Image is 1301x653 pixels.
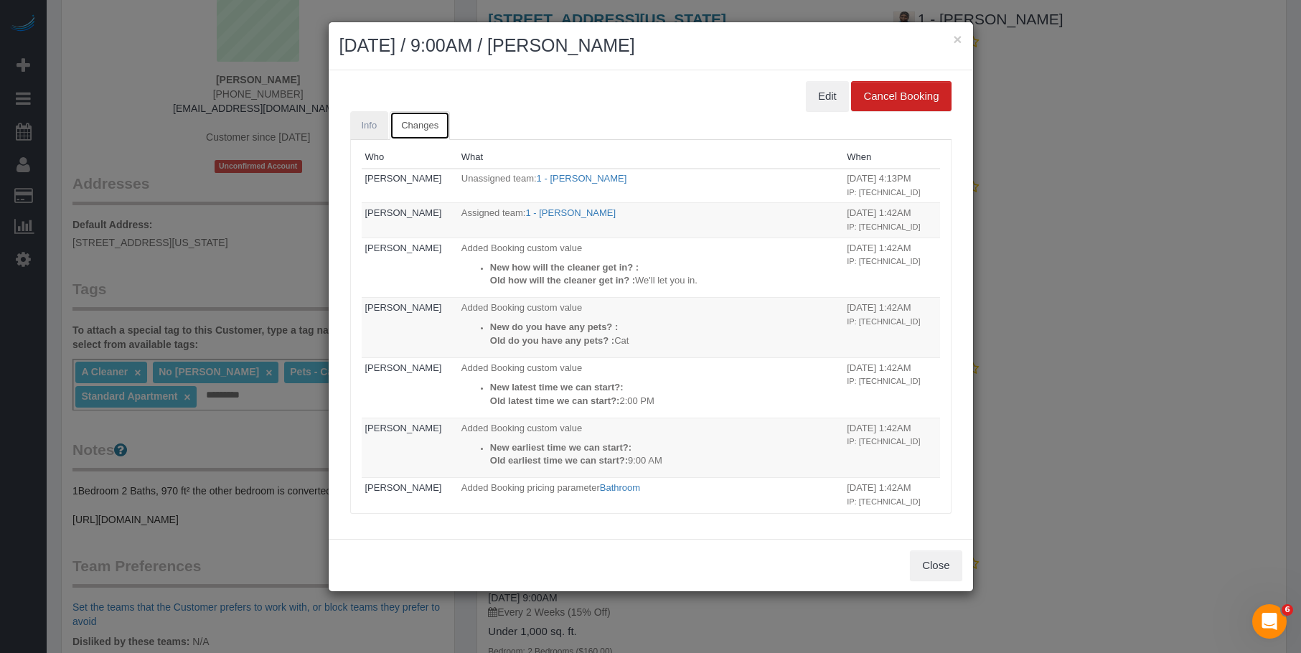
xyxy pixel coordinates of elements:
[851,81,951,111] button: Cancel Booking
[847,317,921,326] small: IP: [TECHNICAL_ID]
[490,395,840,408] p: 2:00 PM
[490,395,620,406] strong: Old latest time we can start?:
[525,207,616,218] a: 1 - [PERSON_NAME]
[401,120,438,131] span: Changes
[843,478,939,512] td: When
[461,243,582,253] span: Added Booking custom value
[843,357,939,418] td: When
[461,207,526,218] span: Assigned team:
[843,418,939,478] td: When
[490,335,614,346] strong: Old do you have any pets? :
[910,550,962,581] button: Close
[490,455,628,466] strong: Old earliest time we can start?:
[1282,604,1293,616] span: 6
[362,120,377,131] span: Info
[843,203,939,238] td: When
[843,298,939,358] td: When
[365,243,442,253] a: [PERSON_NAME]
[600,482,640,493] a: Bathroom
[806,81,849,111] button: Edit
[847,257,921,266] small: IP: [TECHNICAL_ID]
[362,357,458,418] td: Who
[490,262,639,273] strong: New how will the cleaner get in? :
[458,357,843,418] td: What
[362,478,458,512] td: Who
[490,275,635,286] strong: Old how will the cleaner get in? :
[490,274,840,288] p: We'll let you in.
[461,482,600,493] span: Added Booking pricing parameter
[953,32,962,47] button: ×
[458,169,843,203] td: What
[365,482,442,493] a: [PERSON_NAME]
[362,418,458,478] td: Who
[1252,604,1287,639] iframe: Intercom live chat
[461,423,582,433] span: Added Booking custom value
[490,454,840,468] p: 9:00 AM
[847,437,921,446] small: IP: [TECHNICAL_ID]
[365,423,442,433] a: [PERSON_NAME]
[362,203,458,238] td: Who
[362,298,458,358] td: Who
[362,169,458,203] td: Who
[847,377,921,385] small: IP: [TECHNICAL_ID]
[458,238,843,298] td: What
[350,111,389,141] a: Info
[362,147,458,169] th: Who
[365,302,442,313] a: [PERSON_NAME]
[847,188,921,197] small: IP: [TECHNICAL_ID]
[458,203,843,238] td: What
[390,111,450,141] a: Changes
[339,33,962,59] h2: [DATE] / 9:00AM / [PERSON_NAME]
[847,222,921,231] small: IP: [TECHNICAL_ID]
[490,321,618,332] strong: New do you have any pets? :
[490,382,624,393] strong: New latest time we can start?:
[365,173,442,184] a: [PERSON_NAME]
[362,238,458,298] td: Who
[843,147,939,169] th: When
[843,169,939,203] td: When
[490,334,840,348] p: Cat
[458,418,843,478] td: What
[537,173,627,184] a: 1 - [PERSON_NAME]
[490,442,631,453] strong: New earliest time we can start?:
[461,362,582,373] span: Added Booking custom value
[365,207,442,218] a: [PERSON_NAME]
[365,362,442,373] a: [PERSON_NAME]
[461,173,537,184] span: Unassigned team:
[843,238,939,298] td: When
[461,302,582,313] span: Added Booking custom value
[458,298,843,358] td: What
[847,497,921,506] small: IP: [TECHNICAL_ID]
[458,147,843,169] th: What
[458,478,843,512] td: What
